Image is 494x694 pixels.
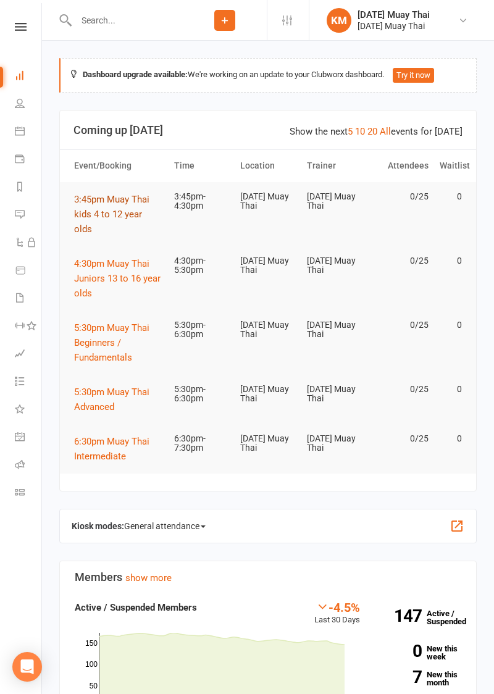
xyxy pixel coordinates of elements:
[367,126,377,137] a: 20
[314,600,360,627] div: Last 30 Days
[169,311,235,349] td: 5:30pm-6:30pm
[434,424,467,453] td: 0
[379,671,461,687] a: 7New this month
[301,246,368,285] td: [DATE] Muay Thai
[72,12,183,29] input: Search...
[379,645,461,661] a: 0New this week
[355,126,365,137] a: 10
[367,311,434,340] td: 0/25
[301,424,368,463] td: [DATE] Muay Thai
[434,246,467,275] td: 0
[235,424,301,463] td: [DATE] Muay Thai
[379,669,422,685] strong: 7
[74,258,161,299] span: 4:30pm Muay Thai Juniors 13 to 16 year olds
[15,257,43,285] a: Product Sales
[379,608,422,624] strong: 147
[235,311,301,349] td: [DATE] Muay Thai
[59,58,477,93] div: We're working on an update to your Clubworx dashboard.
[15,424,43,452] a: General attendance kiosk mode
[235,150,301,182] th: Location
[15,91,43,119] a: People
[348,126,353,137] a: 5
[74,385,163,414] button: 5:30pm Muay Thai Advanced
[72,521,124,531] strong: Kiosk modes:
[235,182,301,221] td: [DATE] Muay Thai
[358,9,430,20] div: [DATE] Muay Thai
[301,182,368,221] td: [DATE] Muay Thai
[235,246,301,285] td: [DATE] Muay Thai
[314,600,360,614] div: -4.5%
[74,436,149,462] span: 6:30pm Muay Thai Intermediate
[169,182,235,221] td: 3:45pm-4:30pm
[74,322,149,363] span: 5:30pm Muay Thai Beginners / Fundamentals
[372,600,471,635] a: 147Active / Suspended
[367,182,434,211] td: 0/25
[74,256,163,301] button: 4:30pm Muay Thai Juniors 13 to 16 year olds
[15,452,43,480] a: Roll call kiosk mode
[74,192,163,236] button: 3:45pm Muay Thai kids 4 to 12 year olds
[124,516,206,536] span: General attendance
[74,434,163,464] button: 6:30pm Muay Thai Intermediate
[434,150,467,182] th: Waitlist
[434,182,467,211] td: 0
[235,375,301,414] td: [DATE] Muay Thai
[393,68,434,83] button: Try it now
[74,387,149,412] span: 5:30pm Muay Thai Advanced
[15,341,43,369] a: Assessments
[380,126,391,137] a: All
[169,375,235,414] td: 5:30pm-6:30pm
[12,652,42,682] div: Open Intercom Messenger
[367,375,434,404] td: 0/25
[83,70,188,79] strong: Dashboard upgrade available:
[75,602,197,613] strong: Active / Suspended Members
[290,124,463,139] div: Show the next events for [DATE]
[73,124,463,136] h3: Coming up [DATE]
[15,146,43,174] a: Payments
[434,311,467,340] td: 0
[69,150,169,182] th: Event/Booking
[15,119,43,146] a: Calendar
[301,311,368,349] td: [DATE] Muay Thai
[434,375,467,404] td: 0
[15,174,43,202] a: Reports
[75,571,461,583] h3: Members
[169,246,235,285] td: 4:30pm-5:30pm
[367,246,434,275] td: 0/25
[358,20,430,31] div: [DATE] Muay Thai
[125,572,172,583] a: show more
[15,63,43,91] a: Dashboard
[379,643,422,659] strong: 0
[74,320,163,365] button: 5:30pm Muay Thai Beginners / Fundamentals
[15,480,43,508] a: Class kiosk mode
[367,150,434,182] th: Attendees
[169,424,235,463] td: 6:30pm-7:30pm
[301,375,368,414] td: [DATE] Muay Thai
[169,150,235,182] th: Time
[15,396,43,424] a: What's New
[327,8,351,33] div: KM
[301,150,368,182] th: Trainer
[74,194,149,235] span: 3:45pm Muay Thai kids 4 to 12 year olds
[367,424,434,453] td: 0/25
